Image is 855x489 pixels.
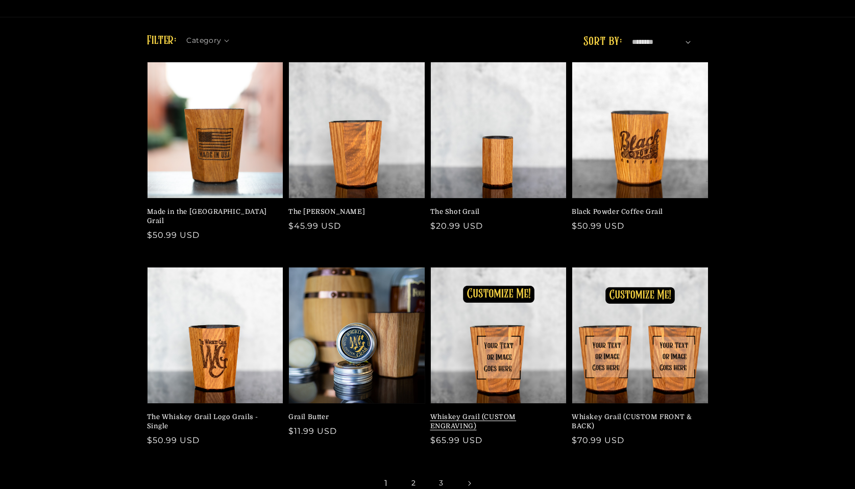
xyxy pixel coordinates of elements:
[147,207,278,226] a: Made in the [GEOGRAPHIC_DATA] Grail
[147,32,177,50] h2: Filter:
[288,412,419,422] a: Grail Butter
[186,35,221,46] span: Category
[147,412,278,431] a: The Whiskey Grail Logo Grails - Single
[572,207,702,216] a: Black Powder Coffee Grail
[583,36,622,48] label: Sort by:
[288,207,419,216] a: The [PERSON_NAME]
[430,412,561,431] a: Whiskey Grail (CUSTOM ENGRAVING)
[186,33,235,43] summary: Category
[572,412,702,431] a: Whiskey Grail (CUSTOM FRONT & BACK)
[430,207,561,216] a: The Shot Grail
